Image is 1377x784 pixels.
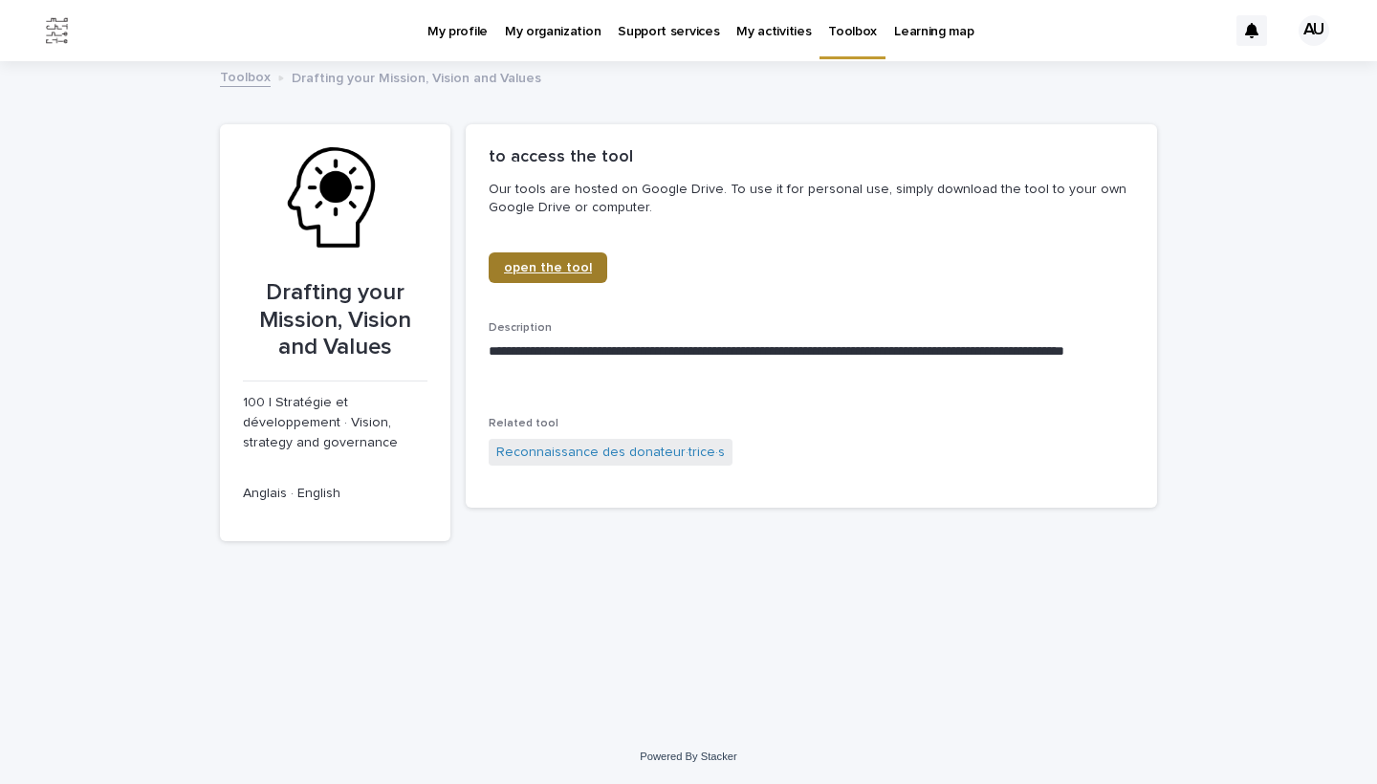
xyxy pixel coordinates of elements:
[489,322,552,334] span: Description
[504,261,592,274] span: open the tool
[292,66,541,87] p: Drafting your Mission, Vision and Values
[489,181,1126,215] p: Our tools are hosted on Google Drive. To use it for personal use, simply download the tool to you...
[38,11,76,50] img: Jx8JiDZqSLW7pnA6nIo1
[243,484,427,504] p: Anglais · English
[243,393,427,452] p: 100 | Stratégie et développement · Vision, strategy and governance
[220,65,271,87] a: Toolbox
[496,443,725,463] a: Reconnaissance des donateur·trice·s
[1299,15,1329,46] div: AU
[489,252,607,283] a: open the tool
[243,279,427,361] p: Drafting your Mission, Vision and Values
[489,418,558,429] span: Related tool
[489,147,633,168] h2: to access the tool
[640,751,736,762] a: Powered By Stacker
